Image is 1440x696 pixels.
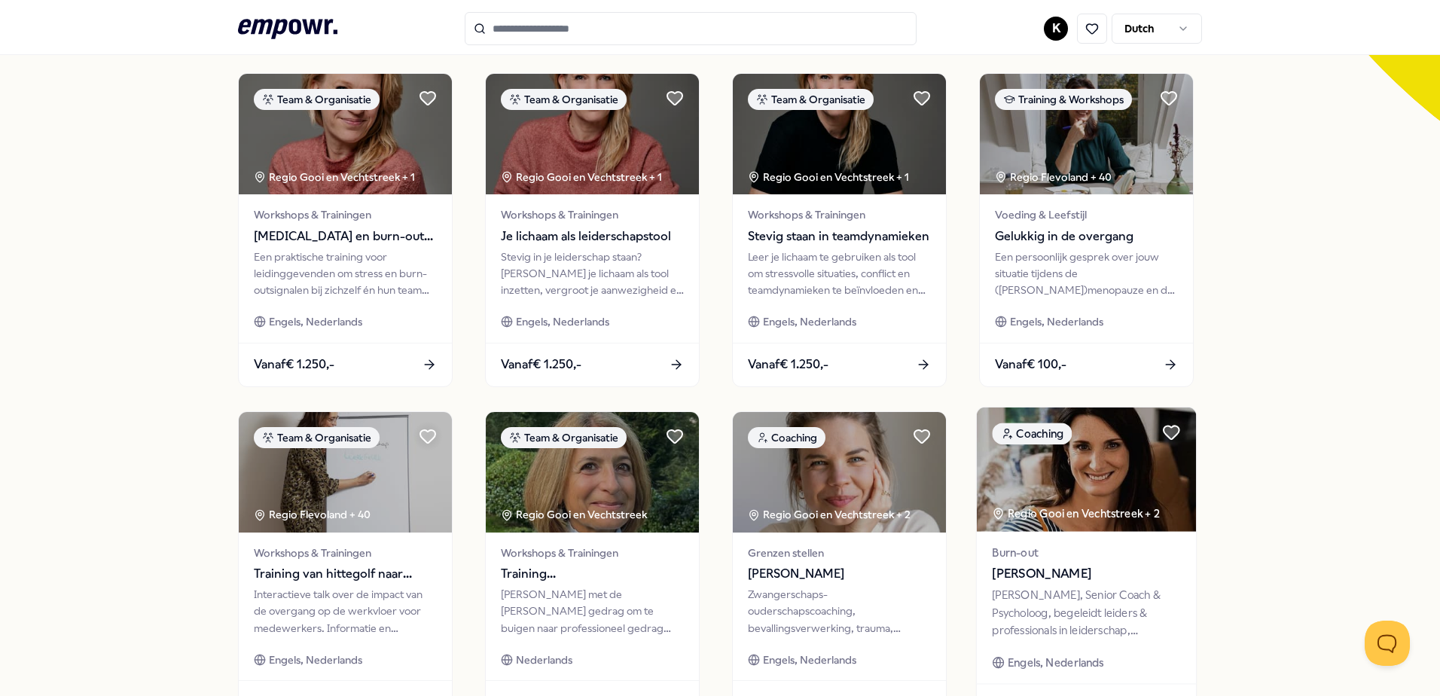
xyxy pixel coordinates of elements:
[748,506,911,523] div: Regio Gooi en Vechtstreek + 2
[501,506,649,523] div: Regio Gooi en Vechtstreek
[748,169,909,185] div: Regio Gooi en Vechtstreek + 1
[486,74,699,194] img: package image
[254,586,437,636] div: Interactieve talk over de impact van de overgang op de werkvloer voor medewerkers. Informatie en ...
[486,412,699,533] img: package image
[748,89,874,110] div: Team & Organisatie
[254,206,437,223] span: Workshops & Trainingen
[995,355,1066,374] span: Vanaf € 100,-
[1010,313,1103,330] span: Engels, Nederlands
[979,73,1194,386] a: package imageTraining & WorkshopsRegio Flevoland + 40Voeding & LeefstijlGelukkig in de overgangEe...
[501,227,684,246] span: Je lichaam als leiderschapstool
[748,545,931,561] span: Grenzen stellen
[748,206,931,223] span: Workshops & Trainingen
[254,227,437,246] span: [MEDICAL_DATA] en burn-out preventie binnen je team - Training voor Leidinggevenden
[748,586,931,636] div: Zwangerschaps- ouderschapscoaching, bevallingsverwerking, trauma, (prik)angst & stresscoaching.
[516,652,572,668] span: Nederlands
[465,12,917,45] input: Search for products, categories or subcategories
[269,652,362,668] span: Engels, Nederlands
[501,564,684,584] span: Training Beïnvloedsvaardigheden: [PERSON_NAME]
[980,74,1193,194] img: package image
[748,227,931,246] span: Stevig staan in teamdynamieken
[995,169,1112,185] div: Regio Flevoland + 40
[995,206,1178,223] span: Voeding & Leefstijl
[254,355,334,374] span: Vanaf € 1.250,-
[992,544,1180,561] span: Burn-out
[995,227,1178,246] span: Gelukkig in de overgang
[501,545,684,561] span: Workshops & Trainingen
[1365,621,1410,666] iframe: Help Scout Beacon - Open
[254,427,380,448] div: Team & Organisatie
[254,545,437,561] span: Workshops & Trainingen
[239,74,452,194] img: package image
[992,564,1180,584] span: [PERSON_NAME]
[501,169,662,185] div: Regio Gooi en Vechtstreek + 1
[763,652,856,668] span: Engels, Nederlands
[977,408,1196,532] img: package image
[239,412,452,533] img: package image
[992,423,1072,444] div: Coaching
[254,564,437,584] span: Training van hittegolf naar werkgeluk
[732,73,947,386] a: package imageTeam & OrganisatieRegio Gooi en Vechtstreek + 1Workshops & TrainingenStevig staan in...
[748,564,931,584] span: [PERSON_NAME]
[733,74,946,194] img: package image
[269,313,362,330] span: Engels, Nederlands
[485,73,700,386] a: package imageTeam & OrganisatieRegio Gooi en Vechtstreek + 1Workshops & TrainingenJe lichaam als ...
[254,169,415,185] div: Regio Gooi en Vechtstreek + 1
[501,586,684,636] div: [PERSON_NAME] met de [PERSON_NAME] gedrag om te buigen naar professioneel gedrag voor betere comm...
[992,587,1180,639] div: [PERSON_NAME], Senior Coach & Psycholoog, begeleidt leiders & professionals in leiderschap, loopb...
[733,412,946,533] img: package image
[992,505,1159,522] div: Regio Gooi en Vechtstreek + 2
[516,313,609,330] span: Engels, Nederlands
[995,249,1178,299] div: Een persoonlijk gesprek over jouw situatie tijdens de ([PERSON_NAME])menopauze en de impact op jo...
[254,249,437,299] div: Een praktische training voor leidinggevenden om stress en burn-outsignalen bij zichzelf én hun te...
[763,313,856,330] span: Engels, Nederlands
[1008,654,1104,671] span: Engels, Nederlands
[254,506,371,523] div: Regio Flevoland + 40
[501,206,684,223] span: Workshops & Trainingen
[748,249,931,299] div: Leer je lichaam te gebruiken als tool om stressvolle situaties, conflict en teamdynamieken te beï...
[501,249,684,299] div: Stevig in je leiderschap staan? [PERSON_NAME] je lichaam als tool inzetten, vergroot je aanwezigh...
[1044,17,1068,41] button: K
[748,355,828,374] span: Vanaf € 1.250,-
[501,427,627,448] div: Team & Organisatie
[238,73,453,386] a: package imageTeam & OrganisatieRegio Gooi en Vechtstreek + 1Workshops & Trainingen[MEDICAL_DATA] ...
[501,89,627,110] div: Team & Organisatie
[748,427,825,448] div: Coaching
[254,89,380,110] div: Team & Organisatie
[501,355,581,374] span: Vanaf € 1.250,-
[995,89,1132,110] div: Training & Workshops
